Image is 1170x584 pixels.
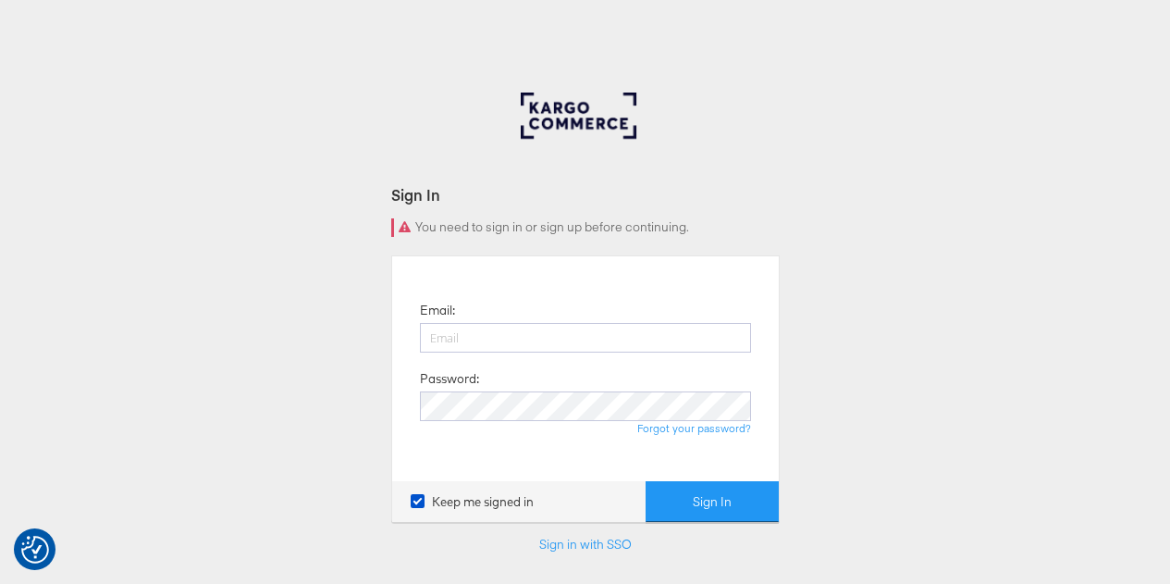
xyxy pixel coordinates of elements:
div: You need to sign in or sign up before continuing. [391,218,780,237]
label: Password: [420,370,479,388]
button: Consent Preferences [21,536,49,564]
img: Revisit consent button [21,536,49,564]
a: Sign in with SSO [539,536,632,553]
input: Email [420,323,751,353]
label: Email: [420,302,455,319]
label: Keep me signed in [411,493,534,511]
a: Forgot your password? [637,421,751,435]
div: Sign In [391,184,780,205]
button: Sign In [646,481,779,523]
